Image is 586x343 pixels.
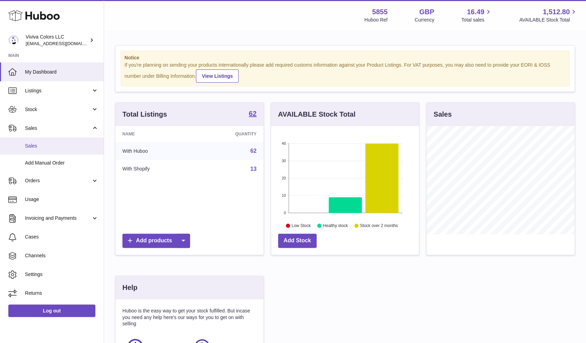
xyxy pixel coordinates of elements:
[25,215,91,221] span: Invoicing and Payments
[282,193,286,198] text: 10
[25,125,91,132] span: Sales
[360,223,398,228] text: Stock over 2 months
[467,7,484,17] span: 16.49
[461,7,492,23] a: 16.49 Total sales
[433,110,451,119] h3: Sales
[77,41,117,45] div: Keywords by Traffic
[122,283,137,292] h3: Help
[19,11,34,17] div: v 4.0.24
[419,7,434,17] strong: GBP
[25,234,98,240] span: Cases
[282,141,286,145] text: 40
[26,41,102,46] span: [EMAIL_ADDRESS][DOMAIN_NAME]
[195,126,264,142] th: Quantity
[284,211,286,215] text: 0
[519,17,578,23] span: AVAILABLE Stock Total
[282,159,286,163] text: 30
[292,223,311,228] text: Low Stock
[372,7,388,17] strong: 5855
[18,18,76,24] div: Domain: [DOMAIN_NAME]
[11,18,17,24] img: website_grey.svg
[249,110,256,117] strong: 62
[25,69,98,75] span: My Dashboard
[11,11,17,17] img: logo_orange.svg
[25,196,98,203] span: Usage
[249,110,256,118] a: 62
[8,304,95,317] a: Log out
[124,62,566,83] div: If you're planning on sending your products internationally please add required customs informati...
[415,17,434,23] div: Currency
[25,271,98,278] span: Settings
[250,166,257,172] a: 13
[282,176,286,180] text: 20
[519,7,578,23] a: 1,512.80 AVAILABLE Stock Total
[25,106,91,113] span: Stock
[122,234,190,248] a: Add products
[25,290,98,296] span: Returns
[26,34,88,47] div: Viviva Colors LLC
[364,17,388,23] div: Huboo Ref
[196,69,239,83] a: View Listings
[25,143,98,149] span: Sales
[25,87,91,94] span: Listings
[115,126,195,142] th: Name
[122,308,257,327] p: Huboo is the easy way to get your stock fulfilled. But incase you need any help here's our ways f...
[461,17,492,23] span: Total sales
[25,177,91,184] span: Orders
[323,223,348,228] text: Healthy stock
[25,252,98,259] span: Channels
[19,40,24,46] img: tab_domain_overview_orange.svg
[69,40,75,46] img: tab_keywords_by_traffic_grey.svg
[124,55,566,61] strong: Notice
[278,234,317,248] a: Add Stock
[543,7,570,17] span: 1,512.80
[115,142,195,160] td: With Huboo
[25,160,98,166] span: Add Manual Order
[250,148,257,154] a: 62
[115,160,195,178] td: With Shopify
[122,110,167,119] h3: Total Listings
[278,110,355,119] h3: AVAILABLE Stock Total
[26,41,62,45] div: Domain Overview
[8,35,19,45] img: admin@vivivacolors.com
